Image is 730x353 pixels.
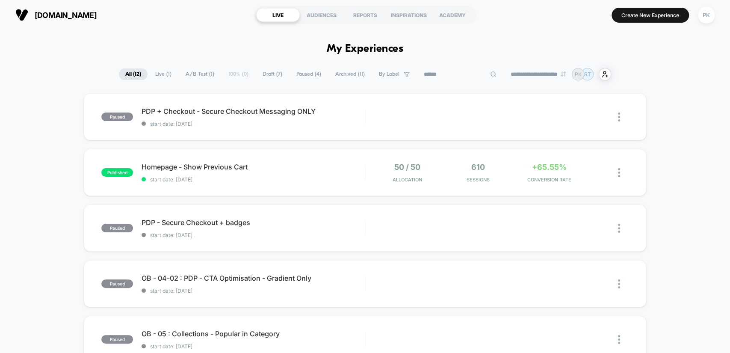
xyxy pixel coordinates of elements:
span: start date: [DATE] [142,232,364,238]
div: LIVE [256,8,300,22]
div: ACADEMY [431,8,474,22]
span: Homepage - Show Previous Cart [142,163,364,171]
span: paused [101,113,133,121]
span: Allocation [393,177,422,183]
span: Archived ( 11 ) [329,68,371,80]
div: INSPIRATIONS [387,8,431,22]
p: RT [584,71,591,77]
span: published [101,168,133,177]
button: Create New Experience [612,8,689,23]
h1: My Experiences [327,43,403,55]
span: start date: [DATE] [142,121,364,127]
span: paused [101,279,133,288]
span: Live ( 1 ) [149,68,178,80]
span: By Label [379,71,399,77]
span: Draft ( 7 ) [256,68,289,80]
img: end [561,71,566,77]
span: CONVERSION RATE [516,177,582,183]
div: REPORTS [343,8,387,22]
span: paused [101,224,133,232]
span: +65.55% [532,163,567,172]
img: close [618,279,620,288]
span: 50 / 50 [394,163,420,172]
span: Paused ( 4 ) [290,68,328,80]
img: close [618,335,620,344]
img: close [618,224,620,233]
span: start date: [DATE] [142,288,364,294]
button: PK [695,6,717,24]
button: [DOMAIN_NAME] [13,8,99,22]
span: All ( 12 ) [119,68,148,80]
span: paused [101,335,133,344]
span: OB - 04-02 : PDP - CTA Optimisation - Gradient Only [142,274,364,282]
p: PK [575,71,582,77]
img: close [618,168,620,177]
img: Visually logo [15,9,28,21]
span: start date: [DATE] [142,176,364,183]
span: 610 [471,163,485,172]
span: A/B Test ( 1 ) [179,68,221,80]
span: PDP - Secure Checkout + badges [142,218,364,227]
span: [DOMAIN_NAME] [35,11,97,20]
span: OB - 05 : Collections - Popular in Category [142,329,364,338]
span: Sessions [445,177,511,183]
span: start date: [DATE] [142,343,364,350]
div: AUDIENCES [300,8,343,22]
img: close [618,113,620,122]
div: PK [698,7,715,24]
span: PDP + Checkout - Secure Checkout Messaging ONLY [142,107,364,116]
